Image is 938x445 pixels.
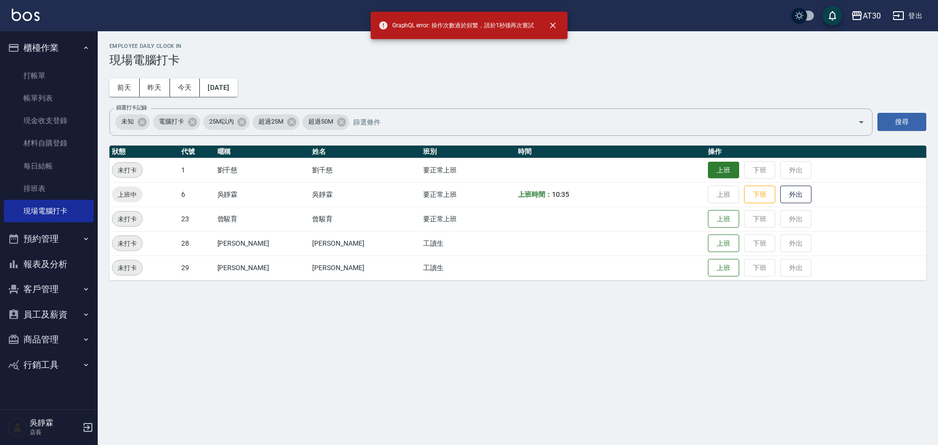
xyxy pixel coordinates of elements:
[542,15,563,36] button: close
[112,214,142,224] span: 未打卡
[112,165,142,175] span: 未打卡
[8,418,27,437] img: Person
[310,158,420,182] td: 劉千慈
[4,87,94,109] a: 帳單列表
[30,428,80,437] p: 店長
[4,177,94,200] a: 排班表
[215,255,310,280] td: [PERSON_NAME]
[310,146,420,158] th: 姓名
[215,207,310,231] td: 曾駿育
[421,231,516,255] td: 工讀生
[179,207,215,231] td: 23
[310,207,420,231] td: 曾駿育
[215,231,310,255] td: [PERSON_NAME]
[215,146,310,158] th: 暱稱
[4,252,94,277] button: 報表及分析
[708,162,739,179] button: 上班
[552,191,569,198] span: 10:35
[310,182,420,207] td: 吳靜霖
[877,113,926,131] button: 搜尋
[708,259,739,277] button: 上班
[421,146,516,158] th: 班別
[310,231,420,255] td: [PERSON_NAME]
[200,79,237,97] button: [DATE]
[215,182,310,207] td: 吳靜霖
[115,117,140,127] span: 未知
[421,207,516,231] td: 要正常上班
[203,114,250,130] div: 25M以內
[705,146,926,158] th: 操作
[4,35,94,61] button: 櫃檯作業
[179,231,215,255] td: 28
[379,21,534,30] span: GraphQL error: 操作次數過於頻繁，請於1秒後再次嘗試
[421,255,516,280] td: 工讀生
[4,302,94,327] button: 員工及薪資
[112,238,142,249] span: 未打卡
[179,158,215,182] td: 1
[4,276,94,302] button: 客戶管理
[203,117,240,127] span: 25M以內
[310,255,420,280] td: [PERSON_NAME]
[4,132,94,154] a: 材料自購登錄
[179,255,215,280] td: 29
[863,10,881,22] div: AT30
[302,117,339,127] span: 超過50M
[253,114,299,130] div: 超過25M
[4,155,94,177] a: 每日結帳
[4,200,94,222] a: 現場電腦打卡
[116,104,147,111] label: 篩選打卡記錄
[4,352,94,378] button: 行銷工具
[853,114,869,130] button: Open
[4,226,94,252] button: 預約管理
[4,109,94,132] a: 現金收支登錄
[109,146,179,158] th: 狀態
[215,158,310,182] td: 劉千慈
[708,234,739,253] button: 上班
[109,79,140,97] button: 前天
[112,190,143,200] span: 上班中
[421,182,516,207] td: 要正常上班
[115,114,150,130] div: 未知
[4,64,94,87] a: 打帳單
[421,158,516,182] td: 要正常上班
[518,191,552,198] b: 上班時間：
[153,114,200,130] div: 電腦打卡
[109,43,926,49] h2: Employee Daily Clock In
[30,418,80,428] h5: 吳靜霖
[170,79,200,97] button: 今天
[515,146,705,158] th: 時間
[153,117,190,127] span: 電腦打卡
[179,146,215,158] th: 代號
[12,9,40,21] img: Logo
[140,79,170,97] button: 昨天
[780,186,811,204] button: 外出
[823,6,842,25] button: save
[302,114,349,130] div: 超過50M
[708,210,739,228] button: 上班
[179,182,215,207] td: 6
[744,186,775,204] button: 下班
[351,113,841,130] input: 篩選條件
[109,53,926,67] h3: 現場電腦打卡
[253,117,289,127] span: 超過25M
[112,263,142,273] span: 未打卡
[889,7,926,25] button: 登出
[847,6,885,26] button: AT30
[4,327,94,352] button: 商品管理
